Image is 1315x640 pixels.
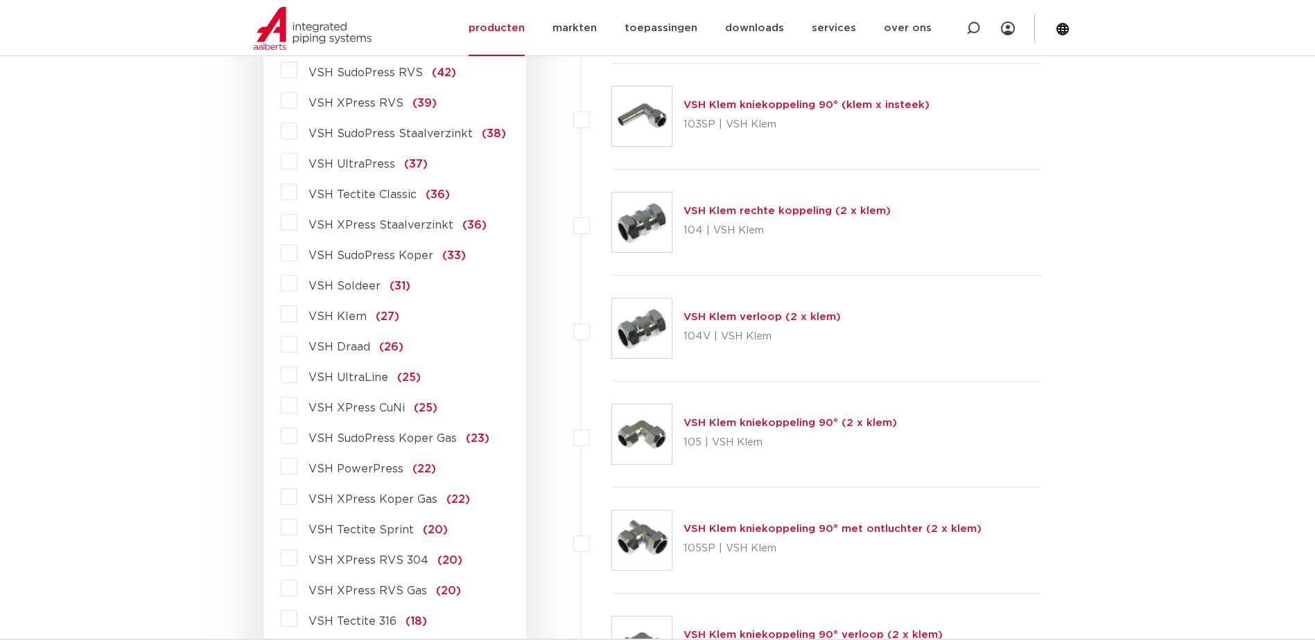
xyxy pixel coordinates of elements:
span: (39) [412,98,437,109]
span: VSH Draad [308,341,370,353]
span: VSH XPress RVS 304 [308,555,428,566]
img: Thumbnail for VSH Klem verloop (2 x klem) [612,299,672,358]
span: (36) [426,189,450,200]
span: VSH SudoPress Staalverzinkt [308,128,473,139]
p: 104 | VSH Klem [683,220,891,242]
span: (26) [379,341,403,353]
span: VSH SudoPress RVS [308,67,423,78]
span: (20) [437,555,462,566]
span: VSH XPress CuNi [308,402,405,414]
a: VSH Klem verloop (2 x klem) [683,312,841,322]
span: (38) [482,128,506,139]
img: Thumbnail for VSH Klem kniekoppeling 90° (2 x klem) [612,405,672,464]
span: VSH Klem [308,311,367,322]
span: (25) [397,372,421,383]
span: VSH Tectite 316 [308,616,397,627]
p: 105SP | VSH Klem [683,537,982,560]
span: (22) [446,494,470,505]
span: (31) [390,281,410,292]
span: (22) [412,463,436,474]
span: (37) [404,159,428,170]
span: (20) [423,524,448,535]
a: VSH Klem kniekoppeling 90° (klem x insteek) [683,100,930,110]
img: Thumbnail for VSH Klem kniekoppeling 90° met ontluchter (2 x klem) [612,510,672,570]
span: VSH XPress Staalverzinkt [308,220,453,231]
span: VSH SudoPress Koper [308,250,433,261]
span: (23) [466,433,489,444]
a: VSH Klem kniekoppeling 90° met ontluchter (2 x klem) [683,524,982,534]
span: VSH UltraPress [308,159,395,170]
p: 104V | VSH Klem [683,326,841,348]
span: (25) [414,402,437,414]
span: VSH Tectite Classic [308,189,417,200]
span: (18) [406,616,427,627]
span: VSH UltraLine [308,372,388,383]
p: 103SP | VSH Klem [683,114,930,136]
span: VSH XPress Koper Gas [308,494,437,505]
img: Thumbnail for VSH Klem rechte koppeling (2 x klem) [612,193,672,252]
a: VSH Klem kniekoppeling 90° (2 x klem) [683,418,897,428]
span: VSH XPress RVS Gas [308,585,427,596]
a: VSH Klem rechte koppeling (2 x klem) [683,206,891,216]
img: Thumbnail for VSH Klem kniekoppeling 90° (klem x insteek) [612,87,672,146]
span: (27) [376,311,399,322]
span: VSH Tectite Sprint [308,524,414,535]
p: 105 | VSH Klem [683,432,897,454]
span: (33) [442,250,466,261]
span: (20) [436,585,461,596]
span: VSH Soldeer [308,281,381,292]
span: (42) [432,67,456,78]
span: VSH SudoPress Koper Gas [308,433,457,444]
a: VSH Klem kniekoppeling 90° verloop (2 x klem) [683,630,943,640]
span: VSH XPress RVS [308,98,403,109]
span: (36) [462,220,487,231]
span: VSH PowerPress [308,463,403,474]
